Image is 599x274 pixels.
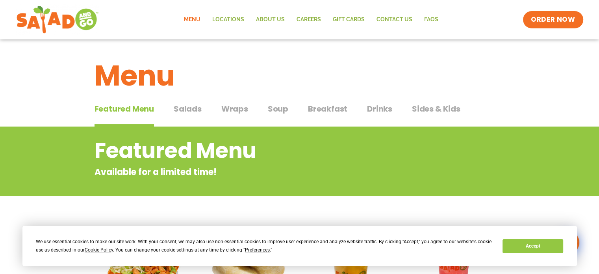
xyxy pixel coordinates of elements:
[95,135,441,167] h2: Featured Menu
[367,103,392,115] span: Drinks
[327,11,371,29] a: GIFT CARDS
[95,54,505,97] h1: Menu
[36,238,493,254] div: We use essential cookies to make our site work. With your consent, we may also use non-essential ...
[221,103,248,115] span: Wraps
[178,11,206,29] a: Menu
[174,103,202,115] span: Salads
[22,226,577,266] div: Cookie Consent Prompt
[412,103,460,115] span: Sides & Kids
[371,11,418,29] a: Contact Us
[95,166,441,179] p: Available for a limited time!
[523,11,583,28] a: ORDER NOW
[503,239,563,253] button: Accept
[531,15,575,24] span: ORDER NOW
[291,11,327,29] a: Careers
[308,103,347,115] span: Breakfast
[268,103,288,115] span: Soup
[16,4,99,35] img: new-SAG-logo-768×292
[418,11,444,29] a: FAQs
[178,11,444,29] nav: Menu
[85,247,113,253] span: Cookie Policy
[250,11,291,29] a: About Us
[245,247,270,253] span: Preferences
[95,103,154,115] span: Featured Menu
[95,100,505,127] div: Tabbed content
[206,11,250,29] a: Locations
